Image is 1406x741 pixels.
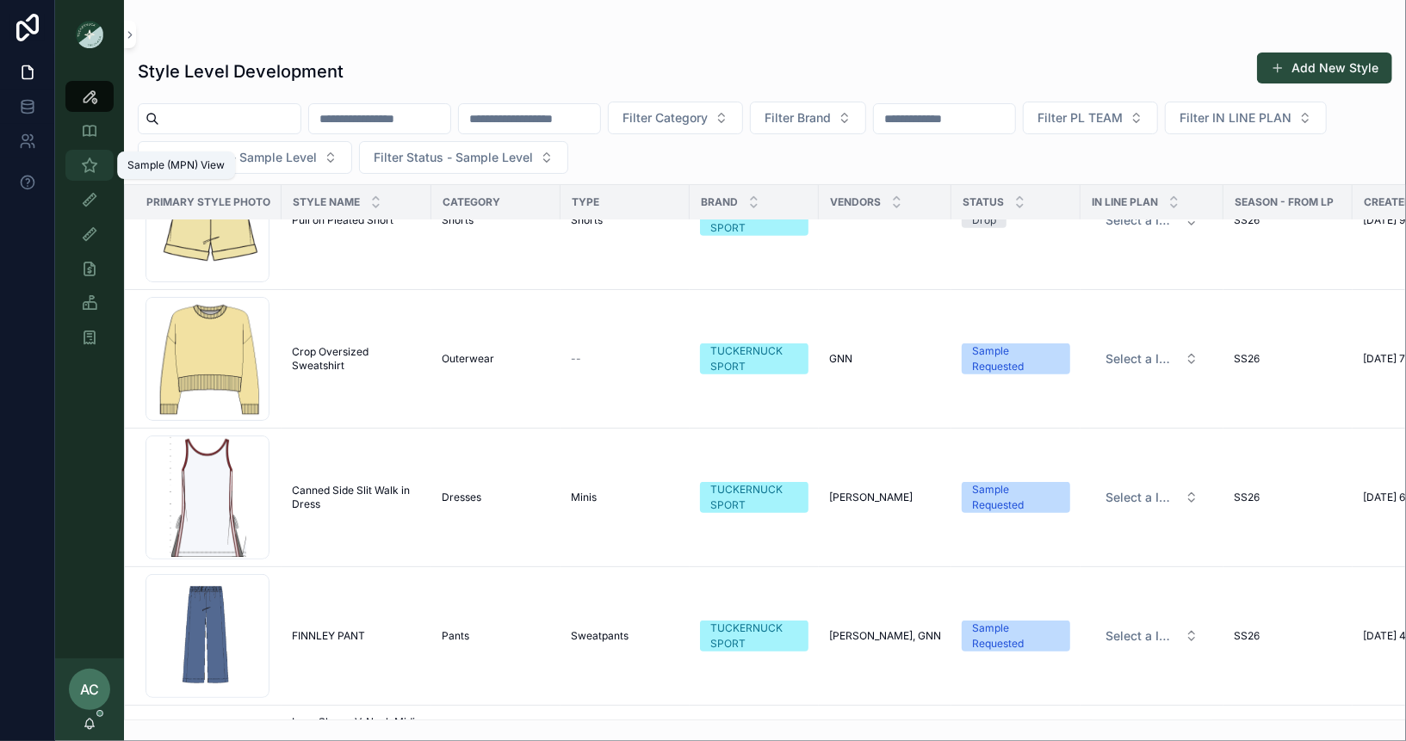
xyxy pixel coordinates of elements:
[572,195,599,209] span: Type
[972,621,1060,651] div: Sample Requested
[1091,620,1213,652] a: Select Button
[700,482,808,513] a: TUCKERNUCK SPORT
[292,213,421,227] a: Pull on Pleated Short
[146,195,270,209] span: Primary Style Photo
[830,195,881,209] span: Vendors
[1106,627,1178,645] span: Select a IN LINE PLAN
[972,213,996,228] div: Drop
[442,491,481,504] span: Dresses
[374,149,533,166] span: Filter Status - Sample Level
[1234,352,1260,366] span: SS26
[972,343,1060,374] div: Sample Requested
[571,213,603,227] span: Shorts
[700,621,808,651] a: TUCKERNUCK SPORT
[1092,621,1212,651] button: Select Button
[962,213,1070,228] a: Drop
[1235,195,1334,209] span: Season - From LP
[710,621,798,651] div: TUCKERNUCK SPORT
[972,482,1060,513] div: Sample Requested
[571,491,679,504] a: Minis
[829,352,852,366] span: GNN
[1091,343,1213,375] a: Select Button
[443,195,500,209] span: Category
[710,482,798,513] div: TUCKERNUCK SPORT
[962,621,1070,651] a: Sample Requested
[962,482,1070,513] a: Sample Requested
[700,343,808,374] a: TUCKERNUCK SPORT
[571,352,679,366] a: --
[1234,352,1342,366] a: SS26
[442,352,550,366] a: Outerwear
[829,629,941,643] a: [PERSON_NAME], GNN
[962,343,1070,374] a: Sample Requested
[292,484,421,511] a: Canned Side Slit Walk in Dress
[1092,343,1212,374] button: Select Button
[1106,212,1178,229] span: Select a IN LINE PLAN
[442,491,550,504] a: Dresses
[1257,52,1392,83] button: Add New Style
[622,109,708,127] span: Filter Category
[1165,102,1327,134] button: Select Button
[292,629,421,643] a: FINNLEY PANT
[1180,109,1291,127] span: Filter IN LINE PLAN
[442,213,550,227] a: Shorts
[571,491,597,504] span: Minis
[700,205,808,236] a: TUCKERNUCK SPORT
[829,491,913,504] span: [PERSON_NAME]
[127,158,225,172] div: Sample (MPN) View
[1234,629,1260,643] span: SS26
[1234,213,1342,227] a: SS26
[1092,205,1212,236] button: Select Button
[442,352,494,366] span: Outerwear
[1106,350,1178,367] span: Select a IN LINE PLAN
[710,205,798,236] div: TUCKERNUCK SPORT
[1106,489,1178,506] span: Select a IN LINE PLAN
[829,491,941,504] a: [PERSON_NAME]
[1234,629,1342,643] a: SS26
[710,343,798,374] div: TUCKERNUCK SPORT
[1234,491,1342,504] a: SS26
[292,213,393,227] span: Pull on Pleated Short
[292,629,365,643] span: FINNLEY PANT
[608,102,743,134] button: Select Button
[138,59,344,83] h1: Style Level Development
[76,21,103,48] img: App logo
[750,102,866,134] button: Select Button
[293,195,360,209] span: Style Name
[1023,102,1158,134] button: Select Button
[571,213,679,227] a: Shorts
[442,629,550,643] a: Pants
[1092,482,1212,513] button: Select Button
[829,352,941,366] a: GNN
[571,629,629,643] span: Sweatpants
[292,345,421,373] a: Crop Oversized Sweatshirt
[1234,213,1260,227] span: SS26
[1091,481,1213,514] a: Select Button
[571,629,679,643] a: Sweatpants
[1092,195,1158,209] span: IN LINE PLAN
[701,195,738,209] span: Brand
[442,213,474,227] span: Shorts
[152,149,317,166] span: Filter Season - Sample Level
[1037,109,1123,127] span: Filter PL TEAM
[765,109,831,127] span: Filter Brand
[571,352,581,366] span: --
[963,195,1004,209] span: Status
[442,629,469,643] span: Pants
[138,141,352,174] button: Select Button
[1091,204,1213,237] a: Select Button
[1234,491,1260,504] span: SS26
[80,679,99,700] span: AC
[359,141,568,174] button: Select Button
[55,69,124,375] div: scrollable content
